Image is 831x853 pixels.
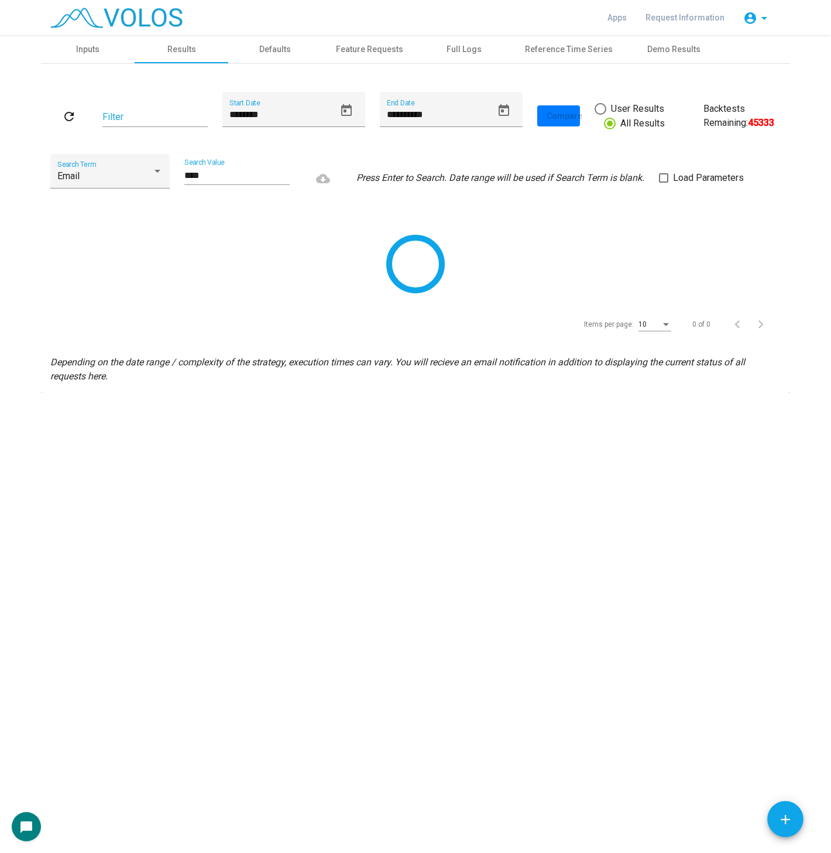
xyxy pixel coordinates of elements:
span: Compare [547,111,582,121]
button: Next page [753,313,776,336]
button: Add icon [767,801,803,837]
span: Apps [607,13,627,22]
span: Request Information [645,13,724,22]
mat-icon: add [778,812,793,827]
span: Email [57,170,80,181]
span: User Results [606,102,664,116]
a: Request Information [636,7,734,28]
div: Items per page: [584,319,634,330]
b: 45333 [748,117,774,128]
div: Feature Requests [336,43,403,56]
span: All Results [616,117,665,131]
i: Press Enter to Search. Date range will be used if Search Term is blank. [356,172,644,183]
mat-icon: arrow_drop_down [757,11,771,25]
mat-select: Items per page: [638,321,671,329]
mat-icon: cloud_download [316,172,330,186]
mat-icon: refresh [62,109,76,124]
button: Open calendar [492,99,516,122]
span: 10 [638,320,647,328]
div: Defaults [259,43,291,56]
mat-icon: account_circle [743,11,757,25]
div: 0 of 0 [692,319,710,330]
div: Results [167,43,196,56]
div: Inputs [76,43,99,56]
button: Open calendar [335,99,358,122]
div: Full Logs [447,43,482,56]
span: Load Parameters [673,171,744,185]
div: Demo Results [647,43,700,56]
button: Compare [537,105,580,126]
div: Backtests Remaining: [703,102,781,130]
a: Apps [598,7,636,28]
button: Previous page [729,313,753,336]
div: Reference Time Series [525,43,613,56]
i: Depending on the date range / complexity of the strategy, execution times can vary. You will reci... [50,357,745,382]
mat-icon: chat_bubble [19,820,33,834]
